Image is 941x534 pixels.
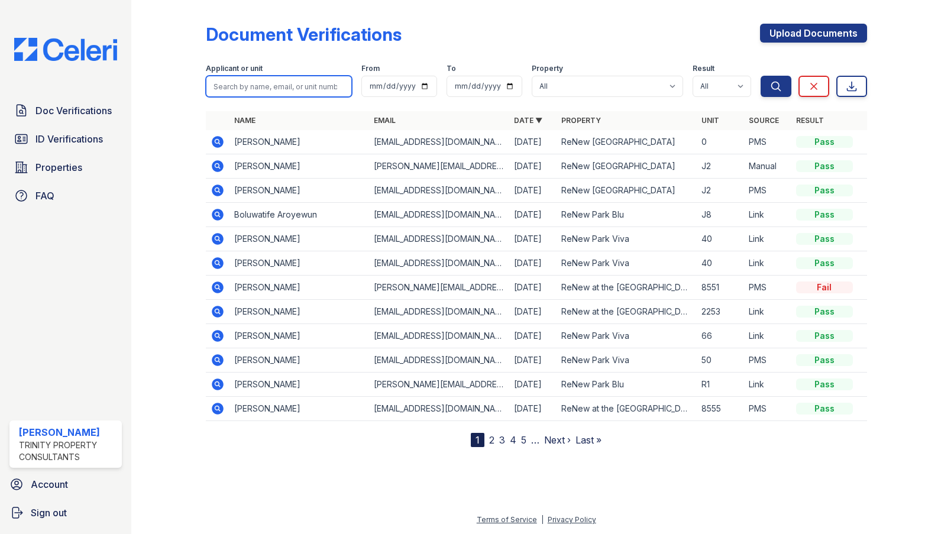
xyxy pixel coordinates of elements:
td: ReNew at the [GEOGRAPHIC_DATA] [557,300,697,324]
div: Pass [796,257,853,269]
td: [DATE] [509,276,557,300]
td: [EMAIL_ADDRESS][DOMAIN_NAME] [369,227,509,251]
div: Pass [796,233,853,245]
td: 0 [697,130,744,154]
td: [PERSON_NAME] [229,179,370,203]
td: [EMAIL_ADDRESS][DOMAIN_NAME] [369,203,509,227]
span: … [531,433,539,447]
td: Link [744,300,791,324]
td: [DATE] [509,154,557,179]
div: Pass [796,160,853,172]
td: 40 [697,251,744,276]
a: Properties [9,156,122,179]
td: PMS [744,397,791,421]
a: Upload Documents [760,24,867,43]
label: Result [693,64,714,73]
td: [EMAIL_ADDRESS][DOMAIN_NAME] [369,179,509,203]
div: 1 [471,433,484,447]
td: 66 [697,324,744,348]
td: [DATE] [509,397,557,421]
a: Name [234,116,256,125]
td: [EMAIL_ADDRESS][DOMAIN_NAME] [369,348,509,373]
a: Unit [701,116,719,125]
td: ReNew [GEOGRAPHIC_DATA] [557,179,697,203]
td: [EMAIL_ADDRESS][DOMAIN_NAME] [369,130,509,154]
a: Next › [544,434,571,446]
td: ReNew Park Viva [557,348,697,373]
td: Link [744,227,791,251]
input: Search by name, email, or unit number [206,76,352,97]
td: 2253 [697,300,744,324]
td: Boluwatife Aroyewun [229,203,370,227]
td: PMS [744,179,791,203]
td: ReNew [GEOGRAPHIC_DATA] [557,154,697,179]
td: PMS [744,130,791,154]
td: Link [744,324,791,348]
a: 2 [489,434,494,446]
td: ReNew Park Blu [557,203,697,227]
a: Date ▼ [514,116,542,125]
span: Properties [35,160,82,174]
label: To [447,64,456,73]
a: 5 [521,434,526,446]
a: FAQ [9,184,122,208]
div: Document Verifications [206,24,402,45]
td: J2 [697,179,744,203]
span: FAQ [35,189,54,203]
a: 4 [510,434,516,446]
td: R1 [697,373,744,397]
a: ID Verifications [9,127,122,151]
td: J8 [697,203,744,227]
td: [PERSON_NAME] [229,227,370,251]
td: [PERSON_NAME] [229,154,370,179]
span: ID Verifications [35,132,103,146]
td: 8555 [697,397,744,421]
a: Source [749,116,779,125]
div: | [541,515,544,524]
td: [PERSON_NAME][EMAIL_ADDRESS][DOMAIN_NAME] [369,154,509,179]
td: J2 [697,154,744,179]
td: [DATE] [509,324,557,348]
td: [PERSON_NAME][EMAIL_ADDRESS][DOMAIN_NAME] [369,373,509,397]
td: [EMAIL_ADDRESS][DOMAIN_NAME] [369,397,509,421]
td: [DATE] [509,373,557,397]
a: Sign out [5,501,127,525]
td: ReNew Park Blu [557,373,697,397]
div: Pass [796,330,853,342]
a: Result [796,116,824,125]
td: Link [744,251,791,276]
td: ReNew [GEOGRAPHIC_DATA] [557,130,697,154]
td: ReNew Park Viva [557,227,697,251]
a: Doc Verifications [9,99,122,122]
td: [EMAIL_ADDRESS][DOMAIN_NAME] [369,251,509,276]
label: From [361,64,380,73]
td: [DATE] [509,179,557,203]
td: [DATE] [509,300,557,324]
a: Account [5,472,127,496]
td: [PERSON_NAME] [229,300,370,324]
div: Pass [796,403,853,415]
a: Property [561,116,601,125]
div: Pass [796,378,853,390]
td: Link [744,203,791,227]
td: [EMAIL_ADDRESS][DOMAIN_NAME] [369,300,509,324]
div: [PERSON_NAME] [19,425,117,439]
td: [EMAIL_ADDRESS][DOMAIN_NAME] [369,324,509,348]
td: [PERSON_NAME] [229,373,370,397]
td: [PERSON_NAME] [229,130,370,154]
a: Terms of Service [477,515,537,524]
td: [DATE] [509,251,557,276]
td: 50 [697,348,744,373]
td: ReNew Park Viva [557,324,697,348]
label: Applicant or unit [206,64,263,73]
td: PMS [744,348,791,373]
td: PMS [744,276,791,300]
td: Manual [744,154,791,179]
td: [DATE] [509,227,557,251]
div: Fail [796,281,853,293]
div: Pass [796,354,853,366]
td: 8551 [697,276,744,300]
div: Pass [796,209,853,221]
span: Account [31,477,68,491]
span: Sign out [31,506,67,520]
